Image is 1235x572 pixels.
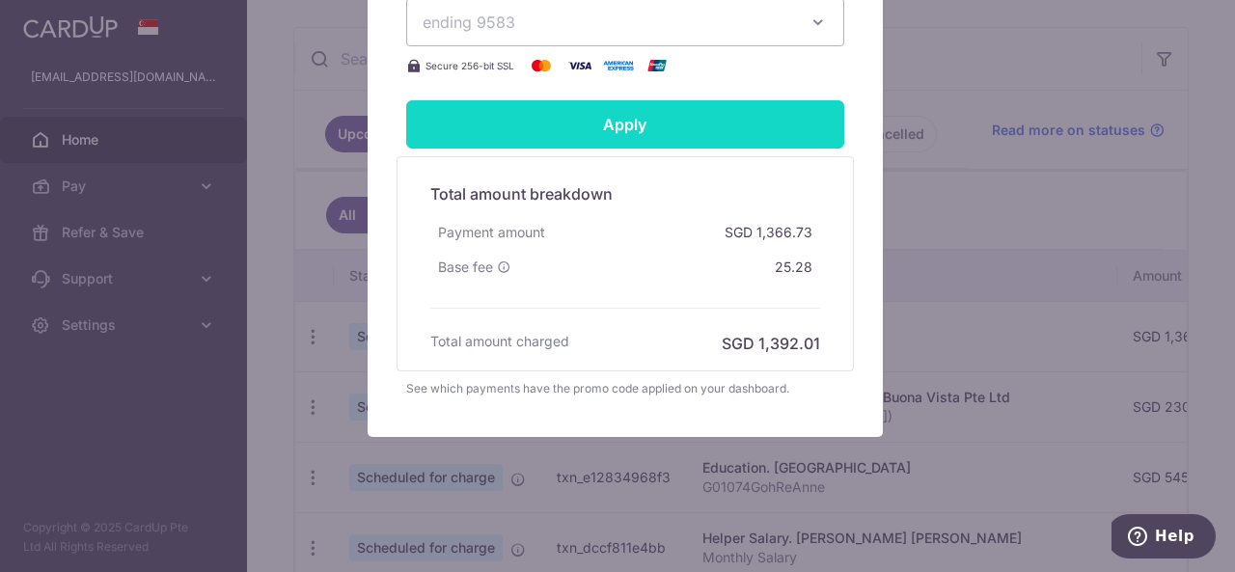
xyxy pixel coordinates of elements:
h5: Total amount breakdown [430,182,820,205]
span: Base fee [438,258,493,277]
input: Apply [406,100,844,149]
span: ending 9583 [423,13,515,32]
span: Secure 256-bit SSL [425,58,514,73]
img: Visa [561,54,599,77]
div: SGD 1,366.73 [717,215,820,250]
img: UnionPay [638,54,676,77]
h6: SGD 1,392.01 [722,332,820,355]
div: 25.28 [767,250,820,285]
iframe: Opens a widget where you can find more information [1111,514,1216,562]
h6: Total amount charged [430,332,569,351]
div: See which payments have the promo code applied on your dashboard. [406,379,844,398]
div: Payment amount [430,215,553,250]
img: Mastercard [522,54,561,77]
img: American Express [599,54,638,77]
